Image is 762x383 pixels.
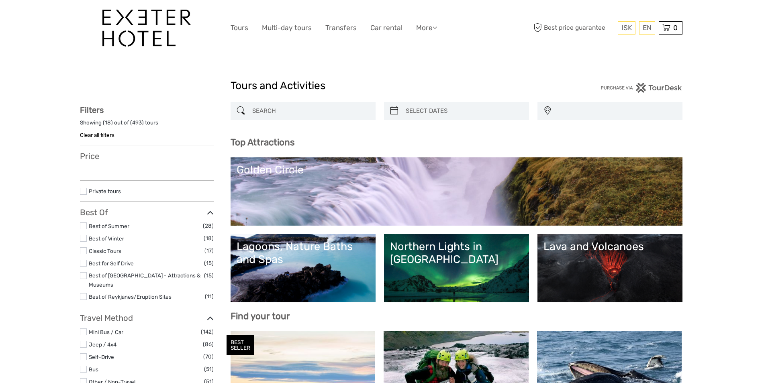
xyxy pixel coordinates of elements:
[249,104,372,118] input: SEARCH
[370,22,402,34] a: Car rental
[204,246,214,255] span: (17)
[203,352,214,361] span: (70)
[390,240,523,296] a: Northern Lights in [GEOGRAPHIC_DATA]
[89,248,121,254] a: Classic Tours
[237,163,676,220] a: Golden Circle
[402,104,525,118] input: SELECT DATES
[231,79,532,92] h1: Tours and Activities
[89,223,129,229] a: Best of Summer
[132,119,142,126] label: 493
[80,313,214,323] h3: Travel Method
[89,188,121,194] a: Private tours
[237,240,370,266] div: Lagoons, Nature Baths and Spas
[80,208,214,217] h3: Best Of
[102,10,191,47] img: 1336-96d47ae6-54fc-4907-bf00-0fbf285a6419_logo_big.jpg
[89,354,114,360] a: Self-Drive
[416,22,437,34] a: More
[89,329,123,335] a: Mini Bus / Car
[672,24,679,32] span: 0
[80,119,214,131] div: Showing ( ) out of ( ) tours
[89,293,172,300] a: Best of Reykjanes/Eruption Sites
[204,365,214,374] span: (51)
[205,292,214,301] span: (11)
[262,22,312,34] a: Multi-day tours
[204,234,214,243] span: (18)
[621,24,632,32] span: ISK
[231,311,290,322] b: Find your tour
[105,119,111,126] label: 18
[89,260,134,267] a: Best for Self Drive
[543,240,676,296] a: Lava and Volcanoes
[204,259,214,268] span: (15)
[543,240,676,253] div: Lava and Volcanoes
[203,221,214,230] span: (28)
[89,341,116,348] a: Jeep / 4x4
[203,340,214,349] span: (86)
[227,335,254,355] div: BEST SELLER
[80,151,214,161] h3: Price
[89,235,124,242] a: Best of Winter
[89,272,200,288] a: Best of [GEOGRAPHIC_DATA] - Attractions & Museums
[237,240,370,296] a: Lagoons, Nature Baths and Spas
[601,83,682,93] img: PurchaseViaTourDesk.png
[231,22,248,34] a: Tours
[204,271,214,280] span: (15)
[325,22,357,34] a: Transfers
[201,327,214,336] span: (142)
[532,21,616,35] span: Best price guarantee
[237,163,676,176] div: Golden Circle
[89,366,98,373] a: Bus
[231,137,294,148] b: Top Attractions
[390,240,523,266] div: Northern Lights in [GEOGRAPHIC_DATA]
[80,105,104,115] strong: Filters
[80,132,114,138] a: Clear all filters
[639,21,655,35] div: EN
